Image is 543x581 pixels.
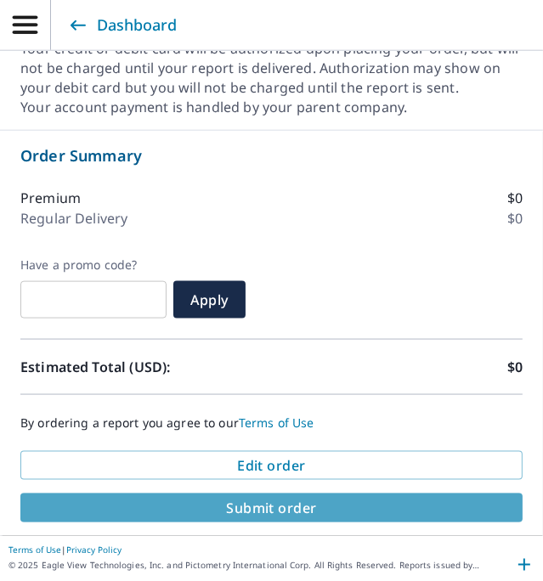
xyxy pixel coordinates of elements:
p: Premium [20,188,81,208]
button: Edit order [20,451,523,480]
div: Your account payment is handled by your parent company. [20,98,523,117]
div: Your credit or debit card will be authorized upon placing your order, but will not be charged unt... [20,39,523,98]
a: Terms of Use [8,544,61,556]
button: Submit order [20,494,523,522]
p: Estimated Total (USD): [20,357,272,377]
p: $0 [507,208,523,228]
p: Order Summary [20,144,523,167]
p: $0 [507,357,523,377]
span: Submit order [34,499,509,517]
p: $0 [507,188,523,208]
p: By ordering a report you agree to our [20,415,523,431]
a: Privacy Policy [66,544,122,556]
a: Dashboard [65,10,177,41]
p: Regular Delivery [20,208,127,228]
span: Apply [187,290,232,309]
span: Edit order [34,456,509,475]
p: | [8,544,509,555]
a: Terms of Use [239,415,314,431]
button: Apply [173,281,246,319]
label: Have a promo code? [20,257,167,273]
p: © 2025 Eagle View Technologies, Inc. and Pictometry International Corp. All Rights Reserved. Repo... [8,559,482,572]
